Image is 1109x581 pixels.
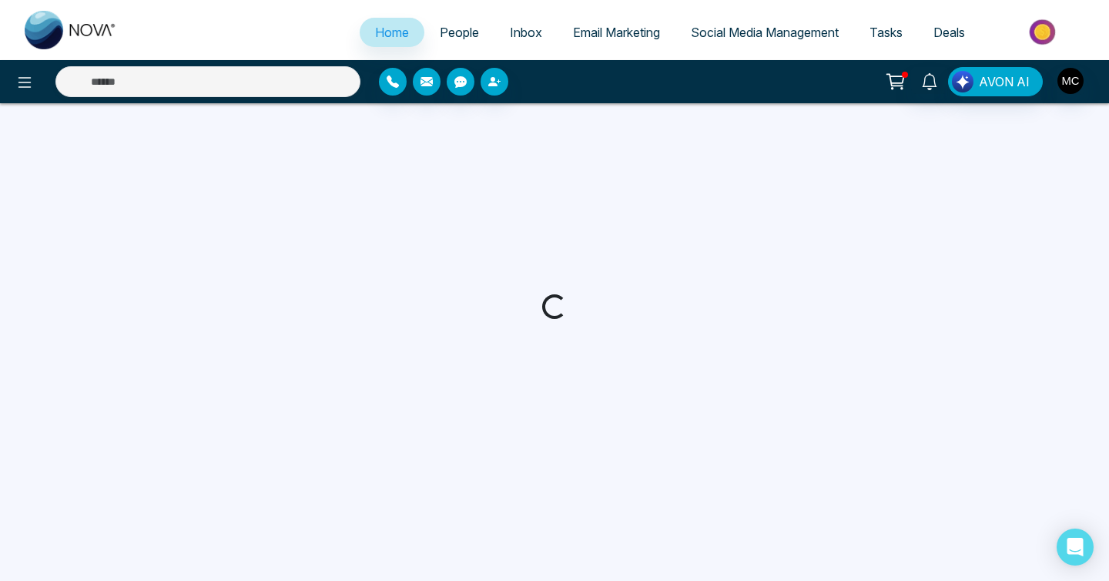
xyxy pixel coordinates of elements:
[675,18,854,47] a: Social Media Management
[494,18,558,47] a: Inbox
[948,67,1043,96] button: AVON AI
[979,72,1030,91] span: AVON AI
[988,15,1100,49] img: Market-place.gif
[869,25,903,40] span: Tasks
[558,18,675,47] a: Email Marketing
[691,25,839,40] span: Social Media Management
[1057,529,1094,566] div: Open Intercom Messenger
[1057,68,1084,94] img: User Avatar
[573,25,660,40] span: Email Marketing
[933,25,965,40] span: Deals
[952,71,973,92] img: Lead Flow
[440,25,479,40] span: People
[360,18,424,47] a: Home
[854,18,918,47] a: Tasks
[424,18,494,47] a: People
[510,25,542,40] span: Inbox
[918,18,980,47] a: Deals
[375,25,409,40] span: Home
[25,11,117,49] img: Nova CRM Logo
